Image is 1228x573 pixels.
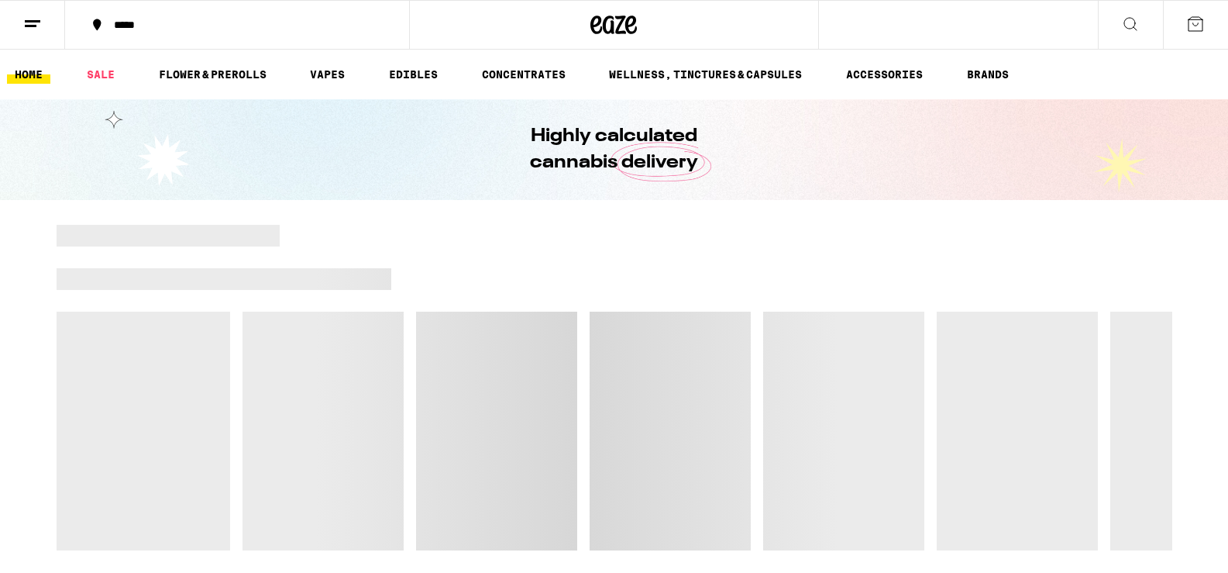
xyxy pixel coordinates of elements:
[7,65,50,84] a: HOME
[959,65,1016,84] a: BRANDS
[474,65,573,84] a: CONCENTRATES
[302,65,353,84] a: VAPES
[151,65,274,84] a: FLOWER & PREROLLS
[381,65,445,84] a: EDIBLES
[601,65,810,84] a: WELLNESS, TINCTURES & CAPSULES
[79,65,122,84] a: SALE
[838,65,930,84] a: ACCESSORIES
[487,123,742,176] h1: Highly calculated cannabis delivery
